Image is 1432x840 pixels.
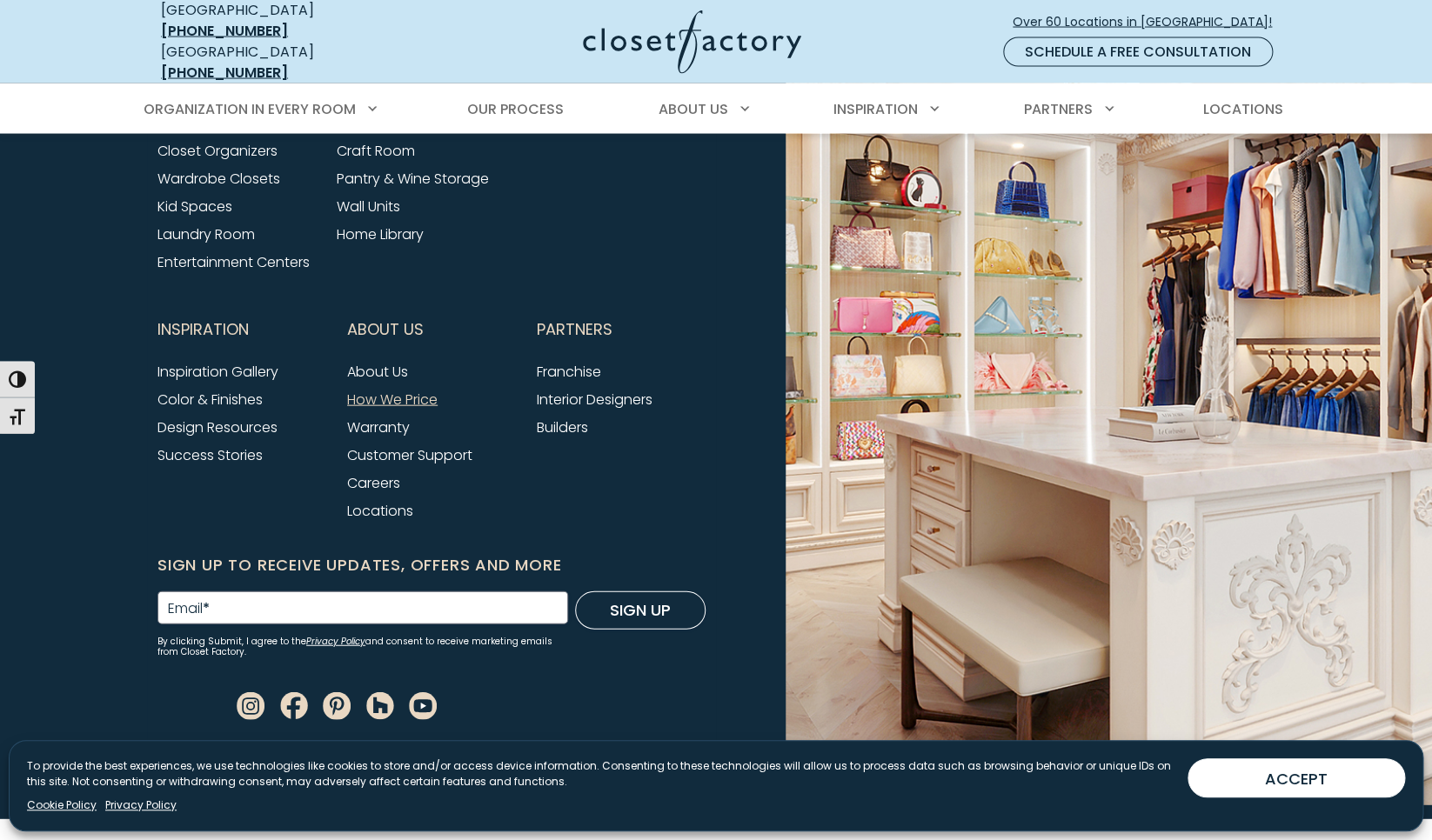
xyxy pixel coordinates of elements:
a: Privacy Policy [105,797,177,813]
a: Closet Organizers [157,141,278,161]
img: Closet Factory Logo [583,10,801,74]
a: Craft Room [337,141,415,161]
span: Locations [1203,99,1283,119]
a: Interior Designers [537,390,652,410]
button: ACCEPT [1188,758,1405,797]
span: Partners [1024,99,1093,119]
a: Design Resources [157,417,278,437]
span: Organization in Every Room [144,99,356,119]
a: Warranty [347,417,410,437]
a: Franchise [537,362,601,382]
span: About Us [659,99,728,119]
a: Wall Units [337,197,400,217]
div: © 2025 Closet Factory. All Rights Reserved. [147,737,526,819]
a: Schedule a Free Consultation [1003,37,1273,67]
a: Instagram [237,696,264,716]
a: Careers [347,473,400,493]
span: Inspiration [157,308,249,351]
a: Pinterest [323,696,351,716]
span: About Us [347,308,424,351]
a: About Us [347,362,408,382]
a: [PHONE_NUMBER] [161,21,288,41]
button: Sign Up [575,591,706,630]
a: [PHONE_NUMBER] [161,63,288,83]
a: Over 60 Locations in [GEOGRAPHIC_DATA]! [1012,7,1287,37]
h6: Sign Up to Receive Updates, Offers and More [157,553,706,577]
a: Home Library [337,224,424,244]
a: How We Price [347,390,438,410]
small: By clicking Submit, I agree to the and consent to receive marketing emails from Closet Factory. [157,637,568,657]
span: Our Process [466,99,563,119]
a: Builders [537,417,588,437]
a: Success Stories [157,445,263,465]
button: Footer Subnav Button - Partners [537,308,706,351]
label: Email [168,602,210,616]
p: To provide the best experiences, we use technologies like cookies to store and/or access device i... [27,758,1174,790]
a: Kid Spaces [157,197,232,217]
a: Color & Finishes [157,390,263,410]
span: Partners [537,308,612,351]
a: Privacy Policy [306,635,365,648]
a: Cookie Policy [27,797,97,813]
a: Inspiration Gallery [157,362,278,382]
a: Entertainment Centers [157,252,310,272]
a: Wardrobe Closets [157,169,280,189]
a: Facebook [280,696,308,716]
a: Laundry Room [157,224,255,244]
div: [GEOGRAPHIC_DATA] [161,42,413,83]
nav: Primary Menu [131,85,1301,134]
a: Locations [347,501,413,521]
span: Over 60 Locations in [GEOGRAPHIC_DATA]! [1013,13,1286,31]
a: Houzz [366,696,394,716]
a: Customer Support [347,445,472,465]
span: Inspiration [833,99,918,119]
button: Footer Subnav Button - About Us [347,308,516,351]
a: Youtube [409,696,437,716]
button: Footer Subnav Button - Inspiration [157,308,326,351]
a: Pantry & Wine Storage [337,169,489,189]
